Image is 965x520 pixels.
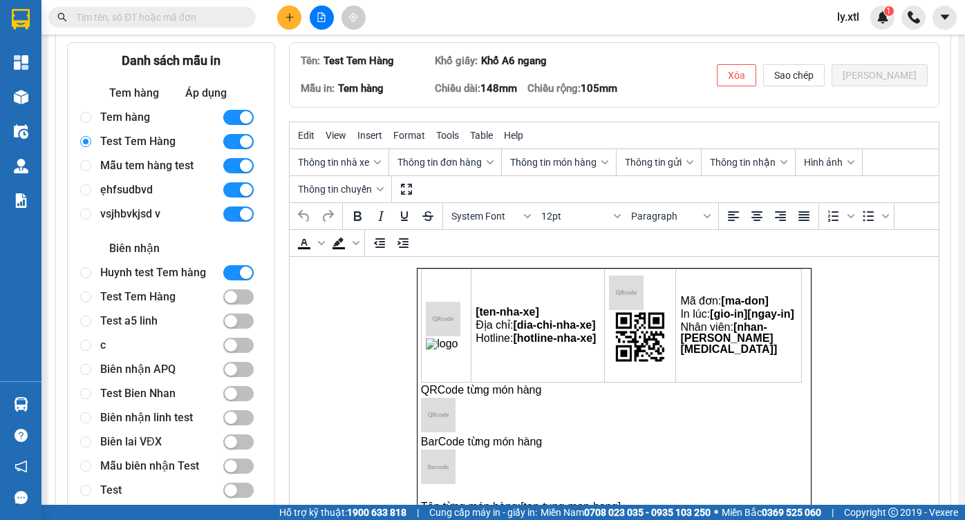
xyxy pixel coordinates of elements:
[541,505,711,520] span: Miền Nam
[326,130,346,141] span: View
[505,151,613,174] button: Thông tin món hàng
[347,507,406,518] strong: 1900 633 818
[435,55,478,67] span: Khổ giấy:
[822,204,856,228] div: Numbered list
[109,84,178,102] div: Tem hàng
[393,130,425,141] span: Format
[436,130,459,141] span: Tools
[769,204,792,228] button: Align right
[416,204,440,228] button: Strikethrough
[631,211,699,222] span: Paragraph
[877,11,889,23] img: icon-new-feature
[109,240,178,257] div: Biên nhận
[341,6,366,30] button: aim
[14,90,28,104] img: warehouse-icon
[393,204,416,228] button: Underline
[76,10,239,25] input: Tìm tên, số ĐT hoặc mã đơn
[298,184,372,195] span: Thông tin chuyến
[292,204,316,228] button: Undo
[832,505,834,520] span: |
[832,64,928,86] button: [PERSON_NAME]
[480,82,517,95] span: 148mm
[763,64,825,86] button: Sao chép
[324,53,394,70] div: Test Tem Hàng
[100,358,211,382] div: Biên nhận APQ
[886,6,891,16] span: 1
[14,397,28,412] img: warehouse-icon
[728,68,745,83] span: Xóa
[704,151,792,174] button: Thông tin nhận
[12,9,30,30] img: logo-vxr
[368,231,391,255] button: Decrease indent
[100,382,211,406] div: Test Bien Nhan
[185,84,227,102] div: Áp dụng
[100,454,211,479] div: Mẫu biên nhận Test
[100,129,211,153] div: Test Tem Hàng
[338,81,384,97] div: Tem hàng
[536,204,626,228] button: Font sizes
[369,204,393,228] button: Italic
[357,130,382,141] span: Insert
[470,130,493,141] span: Table
[100,479,211,503] div: Test
[908,11,920,23] img: phone-icon
[285,12,294,22] span: plus
[435,82,480,95] span: Chiều dài:
[292,231,327,255] div: Text color
[429,505,537,520] span: Cung cấp máy in - giấy in:
[804,157,843,168] span: Hình ảnh
[122,51,221,70] div: Danh sách mẫu in
[100,430,211,454] div: Biên lai VĐX
[584,507,711,518] strong: 0708 023 035 - 0935 103 250
[15,460,28,473] span: notification
[581,82,617,95] span: 105mm
[446,204,536,228] button: Fonts
[100,406,211,430] div: Biên nhận linh test
[888,508,898,517] span: copyright
[100,153,211,177] div: Mẫu tem hàng test
[292,177,388,201] button: Thông tin chuyến
[792,204,816,228] button: Justify
[292,151,386,174] button: Thông tin nhà xe
[327,231,362,255] div: Background color
[625,157,682,168] span: Thông tin gửi
[939,11,951,23] span: caret-down
[619,151,698,174] button: Thông tin gửi
[884,6,894,16] sup: 1
[279,505,406,520] span: Hỗ trợ kỹ thuật:
[317,12,326,22] span: file-add
[541,211,609,222] span: 12pt
[798,151,859,174] button: Hình ảnh
[301,82,335,95] span: Mẫu in:
[100,105,211,129] div: Tem hàng
[298,130,315,141] span: Edit
[745,204,769,228] button: Align center
[15,491,28,504] span: message
[310,6,334,30] button: file-add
